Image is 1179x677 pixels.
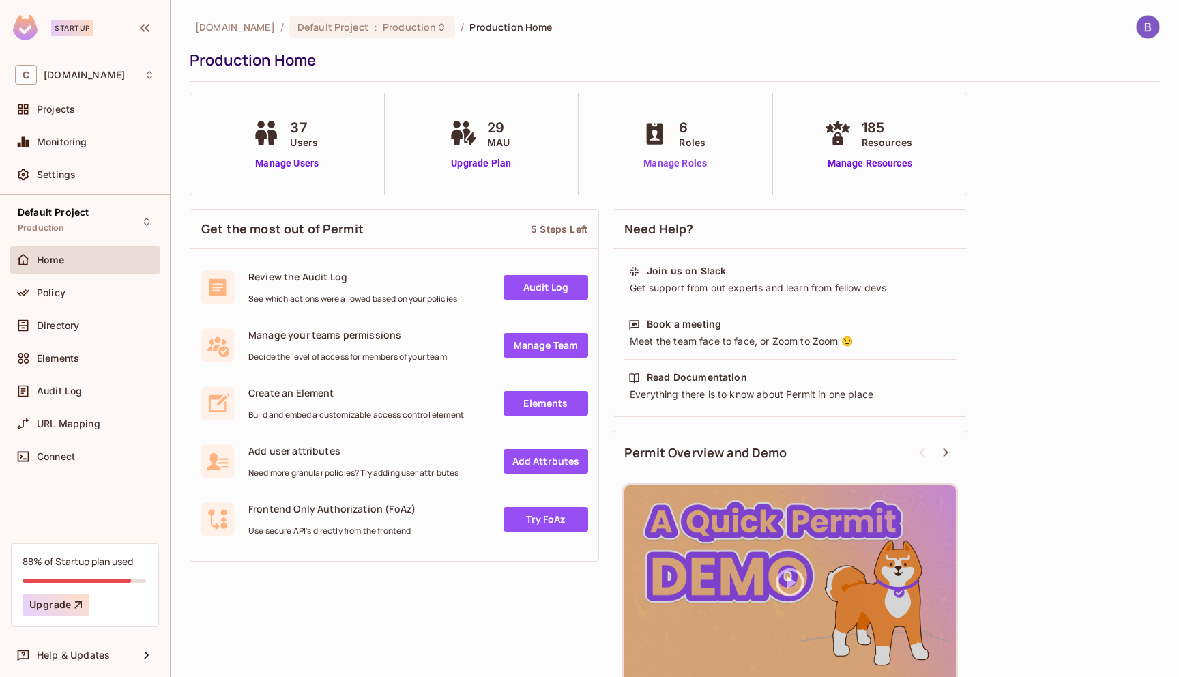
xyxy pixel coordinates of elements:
span: Roles [679,135,705,149]
span: Add user attributes [248,444,458,457]
a: Add Attrbutes [504,449,588,474]
span: Default Project [297,20,368,33]
div: Meet the team face to face, or Zoom to Zoom 😉 [628,334,952,348]
span: Review the Audit Log [248,270,457,283]
span: Audit Log [37,386,82,397]
span: Directory [37,320,79,331]
span: Production [18,222,65,233]
span: Users [290,135,318,149]
div: Join us on Slack [647,264,726,278]
div: Book a meeting [647,317,721,331]
span: Settings [37,169,76,180]
span: Decide the level of access for members of your team [248,351,447,362]
div: Get support from out experts and learn from fellow devs [628,281,952,295]
span: Production [383,20,436,33]
span: Get the most out of Permit [201,220,364,237]
div: 88% of Startup plan used [23,555,133,568]
span: 6 [679,117,705,138]
div: Production Home [190,50,1153,70]
span: Manage your teams permissions [248,328,447,341]
span: Home [37,255,65,265]
span: Frontend Only Authorization (FoAz) [248,502,416,515]
span: Help & Updates [37,650,110,661]
div: Startup [51,20,93,36]
span: Default Project [18,207,89,218]
li: / [280,20,284,33]
div: Read Documentation [647,371,747,384]
a: Manage Users [249,156,325,171]
span: Projects [37,104,75,115]
span: Need more granular policies? Try adding user attributes [248,467,458,478]
span: C [15,65,37,85]
span: Build and embed a customizable access control element [248,409,464,420]
span: 29 [487,117,510,138]
span: the active workspace [195,20,275,33]
span: URL Mapping [37,418,100,429]
span: Connect [37,451,75,462]
span: Permit Overview and Demo [624,444,787,461]
a: Manage Roles [638,156,712,171]
span: Use secure API's directly from the frontend [248,525,416,536]
div: 5 Steps Left [531,222,587,235]
span: MAU [487,135,510,149]
img: SReyMgAAAABJRU5ErkJggg== [13,15,38,40]
span: Elements [37,353,79,364]
a: Audit Log [504,275,588,300]
span: 185 [862,117,912,138]
button: Upgrade [23,594,89,616]
div: Everything there is to know about Permit in one place [628,388,952,401]
span: Workspace: chalkboard.io [44,70,125,81]
span: 37 [290,117,318,138]
a: Try FoAz [504,507,588,532]
li: / [461,20,464,33]
span: Production Home [469,20,552,33]
span: : [373,22,378,33]
span: Create an Element [248,386,464,399]
a: Manage Resources [821,156,919,171]
a: Upgrade Plan [446,156,516,171]
span: Need Help? [624,220,694,237]
img: Bradley Macnee [1137,16,1159,38]
span: See which actions were allowed based on your policies [248,293,457,304]
a: Manage Team [504,333,588,358]
span: Monitoring [37,136,87,147]
a: Elements [504,391,588,416]
span: Policy [37,287,65,298]
span: Resources [862,135,912,149]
